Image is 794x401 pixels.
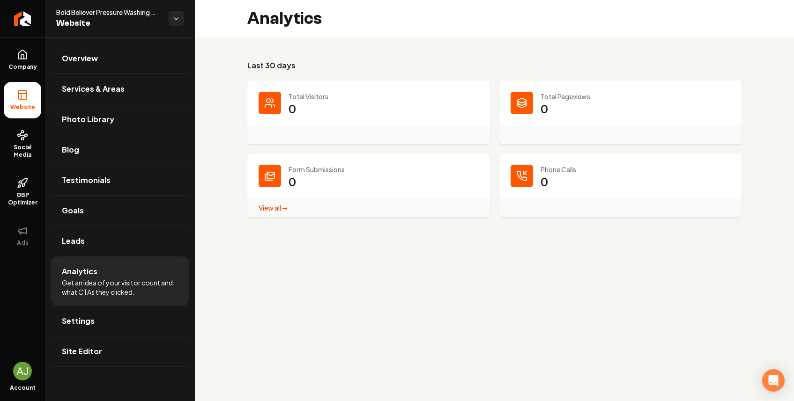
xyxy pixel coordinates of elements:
[13,362,32,380] button: Open user button
[62,315,95,327] span: Settings
[247,60,742,71] h3: Last 30 days
[10,384,36,392] span: Account
[62,205,84,216] span: Goals
[541,92,731,101] p: Total Pageviews
[62,144,79,155] span: Blog
[51,44,189,73] a: Overview
[56,17,161,30] span: Website
[51,74,189,104] a: Services & Areas
[62,235,85,247] span: Leads
[51,196,189,226] a: Goals
[289,174,296,189] p: 0
[62,278,178,297] span: Get an idea of your visitor count and what CTAs they clicked.
[5,63,41,71] span: Company
[62,53,98,64] span: Overview
[13,239,32,247] span: Ads
[51,135,189,165] a: Blog
[289,92,479,101] p: Total Visitors
[62,83,125,95] span: Services & Areas
[56,7,161,17] span: Bold Believer Pressure Washing and Window Cleaning
[762,369,785,392] div: Open Intercom Messenger
[62,114,114,125] span: Photo Library
[4,144,41,159] span: Social Media
[62,346,102,357] span: Site Editor
[4,218,41,254] button: Ads
[541,101,548,116] p: 0
[541,174,548,189] p: 0
[541,165,731,174] p: Phone Calls
[62,266,97,277] span: Analytics
[259,204,288,212] a: View all →
[51,104,189,134] a: Photo Library
[51,226,189,256] a: Leads
[4,42,41,78] a: Company
[289,165,479,174] p: Form Submissions
[51,336,189,366] a: Site Editor
[7,103,39,111] span: Website
[51,165,189,195] a: Testimonials
[4,170,41,214] a: GBP Optimizer
[14,11,31,26] img: Rebolt Logo
[62,175,111,186] span: Testimonials
[51,306,189,336] a: Settings
[4,191,41,206] span: GBP Optimizer
[4,122,41,166] a: Social Media
[289,101,296,116] p: 0
[247,9,322,28] h2: Analytics
[13,362,32,380] img: AJ Nimeh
